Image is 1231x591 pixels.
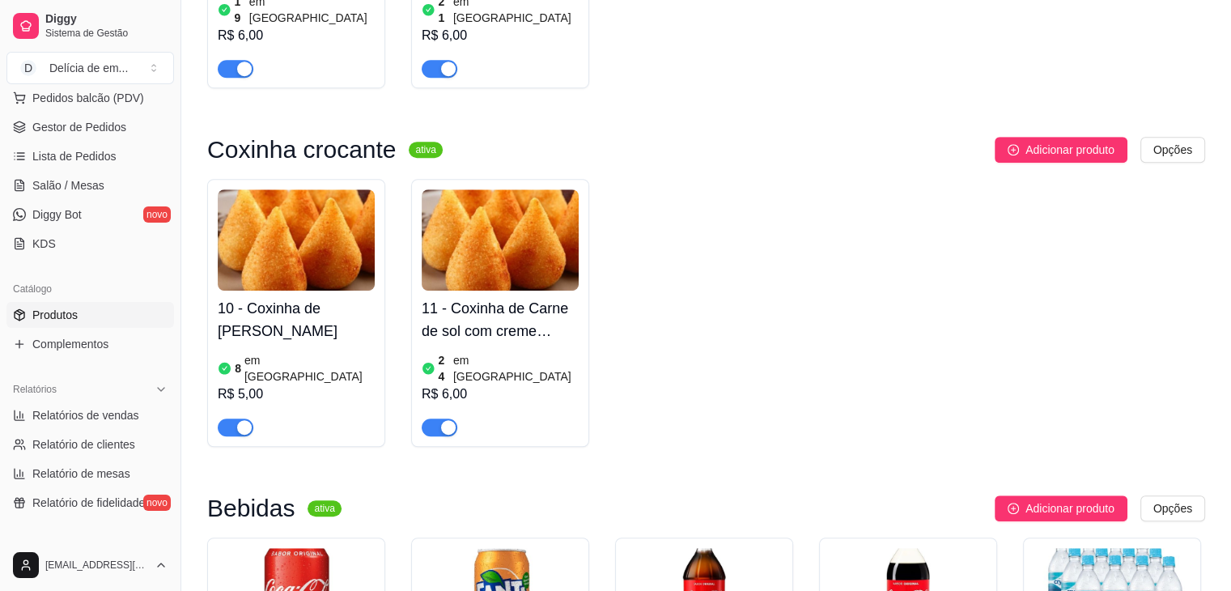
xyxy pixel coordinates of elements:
[32,177,104,193] span: Salão / Mesas
[995,137,1127,163] button: Adicionar produto
[32,206,82,223] span: Diggy Bot
[218,297,375,342] h4: 10 - Coxinha de [PERSON_NAME]
[6,276,174,302] div: Catálogo
[6,490,174,516] a: Relatório de fidelidadenovo
[13,383,57,396] span: Relatórios
[6,143,174,169] a: Lista de Pedidos
[6,85,174,111] button: Pedidos balcão (PDV)
[32,307,78,323] span: Produtos
[308,500,341,517] sup: ativa
[207,140,396,159] h3: Coxinha crocante
[49,60,128,76] div: Delícia de em ...
[6,114,174,140] a: Gestor de Pedidos
[6,535,174,561] div: Gerenciar
[6,461,174,487] a: Relatório de mesas
[45,12,168,27] span: Diggy
[32,495,145,511] span: Relatório de fidelidade
[218,189,375,291] img: product-image
[6,172,174,198] a: Salão / Mesas
[1025,141,1114,159] span: Adicionar produto
[32,119,126,135] span: Gestor de Pedidos
[439,352,450,385] article: 24
[32,90,144,106] span: Pedidos balcão (PDV)
[32,148,117,164] span: Lista de Pedidos
[1153,141,1192,159] span: Opções
[1153,500,1192,517] span: Opções
[6,302,174,328] a: Produtos
[235,360,241,376] article: 8
[6,6,174,45] a: DiggySistema de Gestão
[422,189,579,291] img: product-image
[422,297,579,342] h4: 11 - Coxinha de Carne de sol com creme chesse
[6,202,174,227] a: Diggy Botnovo
[6,546,174,585] button: [EMAIL_ADDRESS][DOMAIN_NAME]
[6,231,174,257] a: KDS
[1140,137,1205,163] button: Opções
[218,26,375,45] div: R$ 6,00
[6,52,174,84] button: Select a team
[244,352,375,385] article: em [GEOGRAPHIC_DATA]
[453,352,579,385] article: em [GEOGRAPHIC_DATA]
[20,60,36,76] span: D
[6,432,174,457] a: Relatório de clientes
[1025,500,1114,517] span: Adicionar produto
[32,336,108,352] span: Complementos
[32,466,130,482] span: Relatório de mesas
[6,331,174,357] a: Complementos
[45,559,148,572] span: [EMAIL_ADDRESS][DOMAIN_NAME]
[207,499,295,518] h3: Bebidas
[32,436,135,453] span: Relatório de clientes
[1140,495,1205,521] button: Opções
[1008,503,1019,514] span: plus-circle
[32,236,56,252] span: KDS
[45,27,168,40] span: Sistema de Gestão
[218,385,375,404] div: R$ 5,00
[409,142,442,158] sup: ativa
[1008,144,1019,155] span: plus-circle
[422,385,579,404] div: R$ 6,00
[422,26,579,45] div: R$ 6,00
[32,407,139,423] span: Relatórios de vendas
[995,495,1127,521] button: Adicionar produto
[6,402,174,428] a: Relatórios de vendas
